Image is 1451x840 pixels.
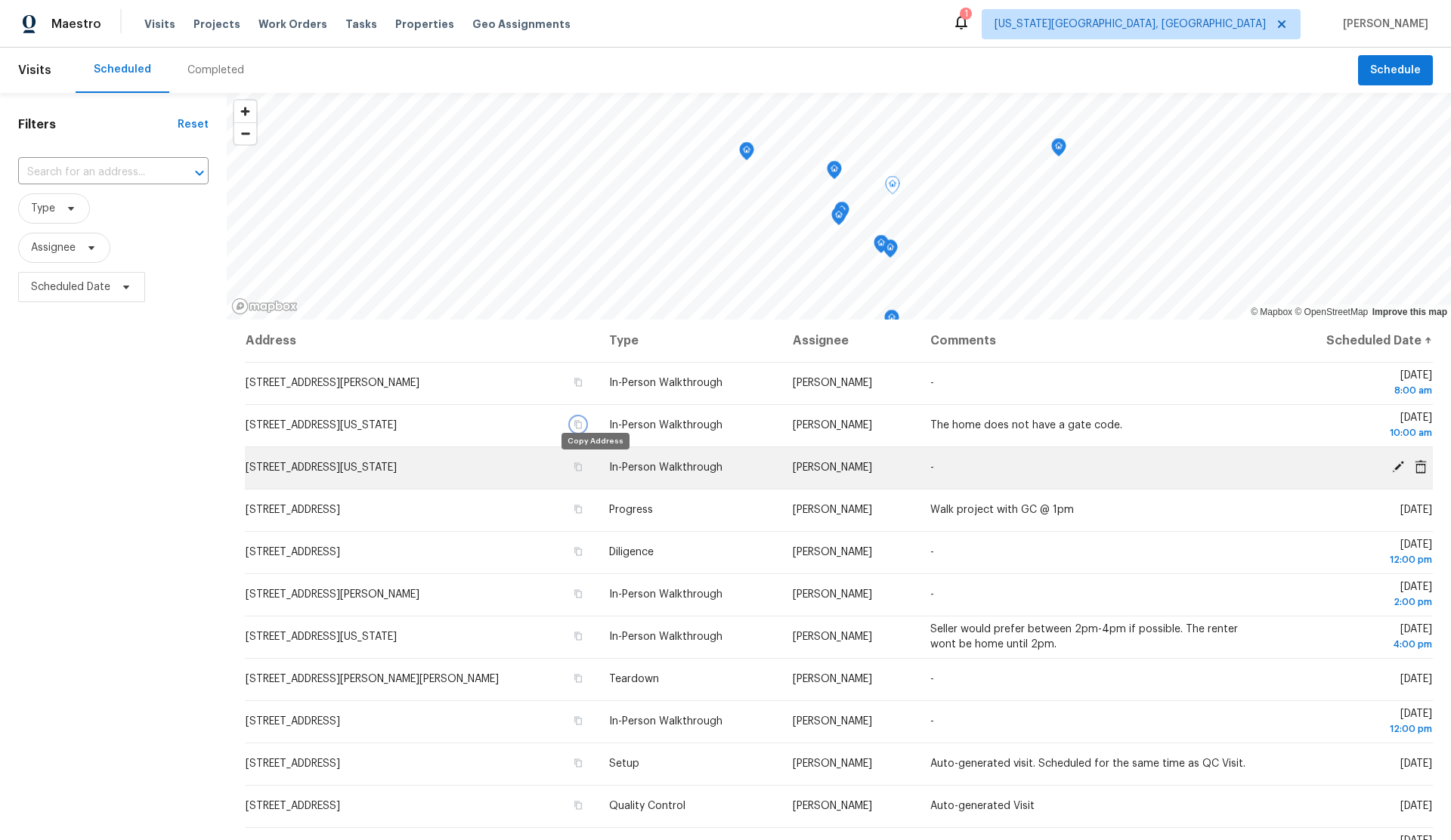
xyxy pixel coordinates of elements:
span: In-Person Walkthrough [609,589,722,600]
span: Seller would prefer between 2pm-4pm if possible. The renter wont be home until 2pm. [930,624,1238,650]
th: Address [245,320,597,362]
span: - [930,674,934,684]
span: Setup [609,758,639,769]
span: Maestro [51,17,101,32]
span: [STREET_ADDRESS][US_STATE] [246,462,397,473]
button: Schedule [1358,55,1433,86]
span: [STREET_ADDRESS] [246,547,340,557]
canvas: Map [227,93,1451,320]
span: Assignee [31,240,76,255]
div: 12:00 pm [1287,552,1432,567]
button: Copy Address [571,629,585,643]
span: [STREET_ADDRESS][US_STATE] [246,420,397,431]
span: - [930,378,934,388]
span: Quality Control [609,801,685,811]
span: Diligence [609,547,654,557]
span: [DATE] [1287,624,1432,652]
span: - [930,462,934,473]
span: In-Person Walkthrough [609,716,722,727]
span: [PERSON_NAME] [793,801,872,811]
span: [PERSON_NAME] [793,758,872,769]
span: Work Orders [258,17,327,32]
span: In-Person Walkthrough [609,462,722,473]
span: Cancel [1409,460,1432,474]
button: Zoom in [234,100,256,122]
button: Copy Address [571,375,585,389]
span: Auto-generated Visit [930,801,1035,811]
button: Copy Address [571,672,585,685]
span: [DATE] [1400,758,1432,769]
span: Type [31,201,55,216]
button: Copy Address [571,798,585,812]
div: 4:00 pm [1287,637,1432,652]
div: Scheduled [94,62,151,77]
span: [STREET_ADDRESS] [246,716,340,727]
button: Zoom out [234,122,256,144]
span: Visits [18,54,51,87]
span: [US_STATE][GEOGRAPHIC_DATA], [GEOGRAPHIC_DATA] [995,17,1266,32]
span: The home does not have a gate code. [930,420,1122,431]
span: [PERSON_NAME] [793,589,872,600]
div: Map marker [827,161,842,184]
th: Scheduled Date ↑ [1275,320,1433,362]
div: 2:00 pm [1287,594,1432,610]
a: OpenStreetMap [1295,307,1368,317]
span: [PERSON_NAME] [793,420,872,431]
div: Map marker [1051,138,1066,162]
span: [STREET_ADDRESS][PERSON_NAME] [246,378,419,388]
button: Copy Address [571,756,585,770]
div: Map marker [885,176,900,199]
span: [DATE] [1287,709,1432,737]
a: Mapbox homepage [231,298,298,315]
span: Schedule [1370,61,1421,80]
div: 12:00 pm [1287,721,1432,737]
span: [PERSON_NAME] [793,547,872,557]
div: Map marker [884,310,899,333]
span: Edit [1387,460,1409,474]
span: [DATE] [1400,674,1432,684]
span: [PERSON_NAME] [793,632,872,642]
span: Properties [395,17,454,32]
div: 1 [964,6,968,21]
span: - [930,589,934,600]
span: [PERSON_NAME] [793,378,872,388]
div: Map marker [834,202,849,225]
span: - [930,716,934,727]
button: Copy Address [571,587,585,601]
span: [DATE] [1287,582,1432,610]
span: [STREET_ADDRESS] [246,505,340,515]
span: [DATE] [1400,505,1432,515]
span: Projects [193,17,240,32]
span: Scheduled Date [31,279,110,295]
span: In-Person Walkthrough [609,420,722,431]
div: 8:00 am [1287,383,1432,398]
a: Mapbox [1251,307,1292,317]
span: [STREET_ADDRESS] [246,758,340,769]
a: Improve this map [1372,307,1447,317]
span: In-Person Walkthrough [609,378,722,388]
th: Assignee [781,320,919,362]
span: [PERSON_NAME] [1337,17,1428,32]
button: Open [189,162,210,184]
button: Copy Address [571,714,585,727]
span: [DATE] [1287,539,1432,567]
span: Auto-generated visit. Scheduled for the same time as QC Visit. [930,758,1245,769]
th: Type [597,320,780,362]
button: Copy Address [571,418,585,431]
button: Copy Address [571,502,585,516]
span: Visits [144,17,175,32]
span: [PERSON_NAME] [793,505,872,515]
span: In-Person Walkthrough [609,632,722,642]
span: [PERSON_NAME] [793,462,872,473]
span: [STREET_ADDRESS][PERSON_NAME] [246,589,419,600]
div: Map marker [883,239,898,263]
span: [STREET_ADDRESS][PERSON_NAME][PERSON_NAME] [246,674,499,684]
div: Map marker [874,235,889,258]
span: [STREET_ADDRESS] [246,801,340,811]
span: [STREET_ADDRESS][US_STATE] [246,632,397,642]
span: Teardown [609,674,659,684]
span: Walk project with GC @ 1pm [930,505,1074,515]
span: Geo Assignments [472,17,571,32]
h1: Filters [18,117,178,132]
